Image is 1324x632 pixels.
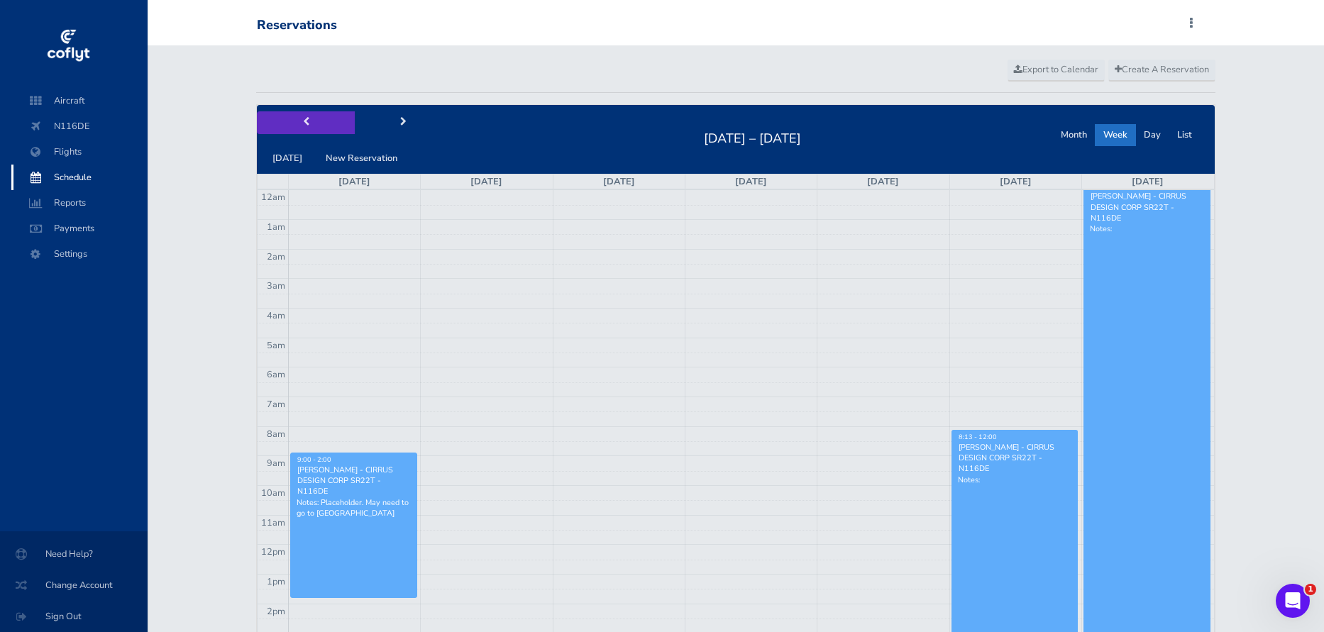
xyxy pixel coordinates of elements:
[470,175,502,188] a: [DATE]
[1108,60,1215,81] a: Create A Reservation
[1095,124,1136,146] button: Week
[267,368,285,381] span: 6am
[17,572,131,598] span: Change Account
[267,457,285,470] span: 9am
[261,516,285,529] span: 11am
[1132,175,1164,188] a: [DATE]
[1169,124,1201,146] button: List
[1014,63,1098,76] span: Export to Calendar
[1135,124,1169,146] button: Day
[26,139,133,165] span: Flights
[267,575,285,588] span: 1pm
[959,433,997,441] span: 8:13 - 12:00
[261,487,285,499] span: 10am
[261,545,285,558] span: 12pm
[1305,584,1316,595] span: 1
[267,221,285,233] span: 1am
[267,279,285,292] span: 3am
[695,127,810,147] h2: [DATE] – [DATE]
[1008,60,1105,81] a: Export to Calendar
[1000,175,1032,188] a: [DATE]
[26,113,133,139] span: N116DE
[261,191,285,204] span: 12am
[867,175,899,188] a: [DATE]
[267,398,285,411] span: 7am
[354,111,452,133] button: next
[264,148,311,170] button: [DATE]
[958,442,1072,475] div: [PERSON_NAME] - CIRRUS DESIGN CORP SR22T - N116DE
[1090,191,1204,223] div: [PERSON_NAME] - CIRRUS DESIGN CORP SR22T - N116DE
[267,250,285,263] span: 2am
[26,165,133,190] span: Schedule
[958,475,1072,485] p: Notes:
[26,88,133,113] span: Aircraft
[317,148,406,170] button: New Reservation
[603,175,635,188] a: [DATE]
[257,111,355,133] button: prev
[26,241,133,267] span: Settings
[267,428,285,440] span: 8am
[297,455,331,464] span: 9:00 - 2:00
[1276,584,1310,618] iframe: Intercom live chat
[297,497,411,519] p: Notes: Placeholder. May need to go to [GEOGRAPHIC_DATA]
[338,175,370,188] a: [DATE]
[17,541,131,567] span: Need Help?
[17,604,131,629] span: Sign Out
[1090,223,1204,234] p: Notes:
[26,216,133,241] span: Payments
[45,25,92,67] img: coflyt logo
[267,605,285,618] span: 2pm
[26,190,133,216] span: Reports
[1052,124,1096,146] button: Month
[735,175,767,188] a: [DATE]
[257,18,337,33] div: Reservations
[267,339,285,352] span: 5am
[1115,63,1209,76] span: Create A Reservation
[297,465,411,497] div: [PERSON_NAME] - CIRRUS DESIGN CORP SR22T - N116DE
[267,309,285,322] span: 4am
